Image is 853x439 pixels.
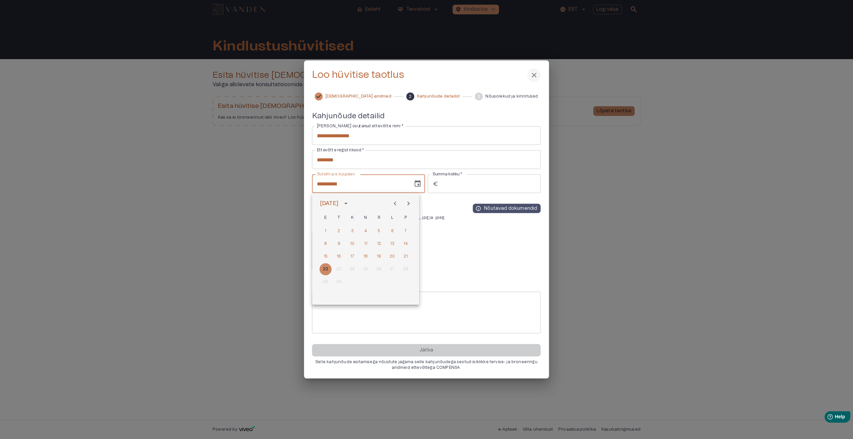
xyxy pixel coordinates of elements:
[312,282,541,292] h5: Lisainformatsioon
[312,111,541,121] h5: Kahjunõude detailid
[346,251,358,263] button: 17
[417,94,460,99] span: Kahjunõude detailid
[433,181,439,187] span: euro_symbol
[386,225,398,237] button: 6
[346,225,358,237] button: 3
[433,171,462,177] label: Summa kokku
[333,251,345,263] button: 16
[333,225,345,237] button: 2
[320,211,332,225] span: esmaspäev
[485,94,538,99] span: Nõusolekud ja kinnitused
[475,205,481,211] span: info
[400,225,412,237] button: 7
[320,199,338,207] div: [DATE]
[386,211,398,225] span: laupäev
[360,251,372,263] button: 18
[411,177,424,190] button: Choose date, selected date is 22. sept 2025
[409,95,411,99] text: 2
[320,251,332,263] button: 15
[317,171,355,177] label: Sündmuse kuupäev
[477,95,480,99] text: 3
[373,225,385,237] button: 5
[527,68,541,82] button: sulge menüü
[400,251,412,263] button: 21
[801,409,853,427] iframe: Help widget launcher
[373,238,385,250] button: 12
[320,263,332,275] button: 22
[360,238,372,250] button: 11
[312,69,404,81] h3: Loo hüvitise taotlus
[373,211,385,225] span: reede
[340,198,352,209] button: calendar view is open, switch to year view
[317,147,364,153] label: Ettevõtte registrikood
[360,225,372,237] button: 4
[312,359,541,371] p: Selle kahjunõude esitamisega nõustute jagama selle kahjunõudega seotud isiklikke tervise- ja bron...
[386,251,398,263] button: 20
[400,238,412,250] button: 14
[320,225,332,237] button: 1
[346,238,358,250] button: 10
[346,211,358,225] span: kolmapäev
[333,238,345,250] button: 9
[333,211,345,225] span: teisipäev
[484,205,537,212] p: Nõutavad dokumendid
[360,211,372,225] span: neljapäev
[326,94,391,99] span: [DEMOGRAPHIC_DATA] andmed
[320,238,332,250] button: 8
[473,204,540,213] button: infoNõutavad dokumendid
[388,197,402,210] button: Previous month
[386,238,398,250] button: 13
[530,71,538,79] span: close
[400,211,412,225] span: pühapäev
[317,123,403,129] label: [PERSON_NAME] osutanud ettevõtte nimi
[373,251,385,263] button: 19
